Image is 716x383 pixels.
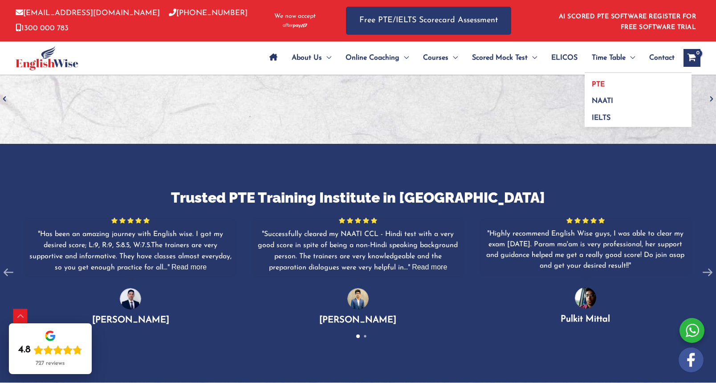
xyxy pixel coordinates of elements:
span: Menu Toggle [528,42,537,73]
span: Menu Toggle [399,42,409,73]
span: IELTS [592,114,610,122]
div: 4.8 [18,344,31,356]
a: Contact [642,42,675,73]
span: Scored Mock Test [472,42,528,73]
a: ELICOS [544,42,585,73]
a: PTE [585,73,692,90]
span: ELICOS [551,42,578,73]
span: Courses [423,42,448,73]
img: white-facebook.png [679,347,704,372]
a: [EMAIL_ADDRESS][DOMAIN_NAME] [16,9,160,17]
nav: Site Navigation: Main Menu [262,42,675,73]
div: 727 reviews [36,360,65,367]
a: About UsMenu Toggle [285,42,338,73]
span: NAATI [592,98,613,105]
a: View Shopping Cart, empty [683,49,700,67]
span: About Us [292,42,322,73]
a: IELTS [585,106,692,127]
aside: Header Widget 1 [553,6,700,35]
div: Highly recommend English Wise guys, I was able to clear my exam [DATE]. Param ma'am is very profe... [483,228,688,271]
img: Afterpay-Logo [283,23,307,28]
span: Read more [412,263,447,271]
a: Free PTE/IELTS Scorecard Assessment [346,7,511,35]
img: 2.png [347,288,369,310]
img: cropped-ew-logo [16,46,78,70]
span: Pulkit Mittal [561,315,610,324]
a: AI SCORED PTE SOFTWARE REGISTER FOR FREE SOFTWARE TRIAL [559,13,696,31]
span: Menu Toggle [322,42,331,73]
span: Menu Toggle [448,42,458,73]
button: Next [707,94,716,103]
a: [PHONE_NUMBER] [169,9,248,17]
span: Has been an amazing journey with English wise. I got my desired score; L:9, R:9, S:8.5, W:7.5.The... [29,231,232,271]
img: photo-1.png [575,287,596,309]
span: PTE [592,81,605,88]
span: [PERSON_NAME] [92,316,169,325]
a: CoursesMenu Toggle [416,42,465,73]
span: Read more [171,263,207,271]
span: Successfully cleared my NAATI CCL - Hindi test with a very good score in spite of being a non-Hin... [258,231,458,271]
span: We now accept [274,12,316,21]
span: [PERSON_NAME] [319,316,396,325]
div: Rating: 4.8 out of 5 [18,344,82,356]
span: Contact [649,42,675,73]
img: 1.png [120,288,141,310]
a: Scored Mock TestMenu Toggle [465,42,544,73]
a: Time TableMenu Toggle [585,42,642,73]
a: 1300 000 783 [16,24,69,32]
a: Online CoachingMenu Toggle [338,42,416,73]
span: Time Table [592,42,626,73]
span: Online Coaching [346,42,399,73]
a: NAATI [585,90,692,107]
span: Menu Toggle [626,42,635,73]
